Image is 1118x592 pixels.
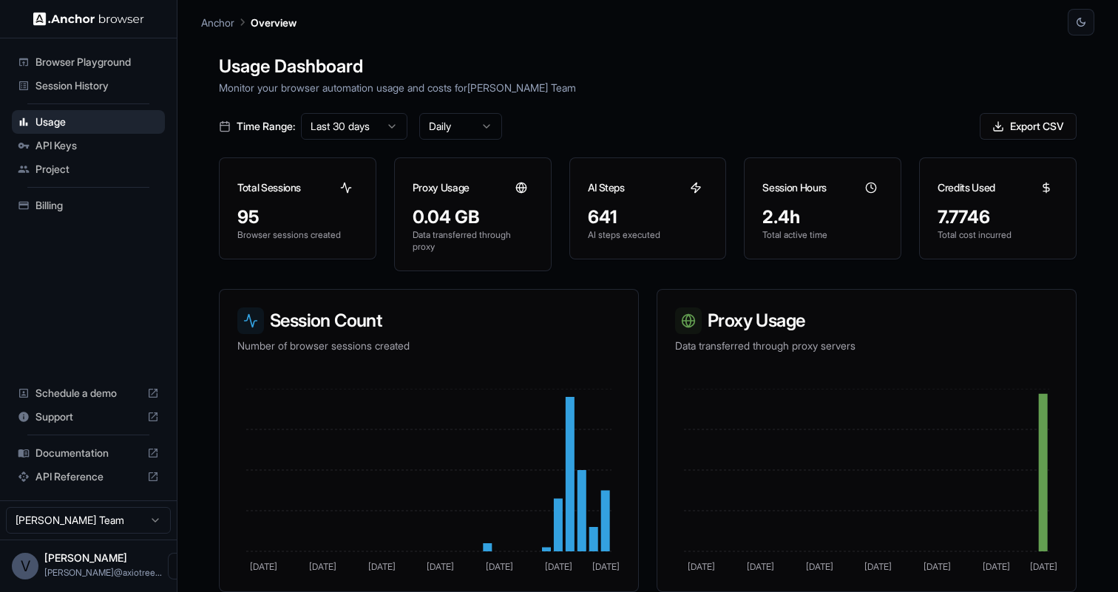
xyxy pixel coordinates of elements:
span: Documentation [35,446,141,460]
div: 95 [237,205,358,229]
h3: Session Count [237,307,620,334]
h3: Proxy Usage [413,180,470,195]
tspan: [DATE] [806,561,833,572]
p: Data transferred through proxy [413,229,533,253]
p: Data transferred through proxy servers [675,338,1058,353]
tspan: [DATE] [309,561,336,572]
button: Export CSV [980,113,1077,140]
h3: Total Sessions [237,180,301,195]
div: Support [12,405,165,429]
span: Billing [35,198,159,213]
span: Session History [35,78,159,93]
p: Total cost incurred [938,229,1058,241]
tspan: [DATE] [427,561,454,572]
p: Monitor your browser automation usage and costs for [PERSON_NAME] Team [219,80,1077,95]
tspan: [DATE] [747,561,774,572]
tspan: [DATE] [592,561,620,572]
div: Session History [12,74,165,98]
tspan: [DATE] [688,561,715,572]
h3: Proxy Usage [675,307,1058,334]
div: Usage [12,110,165,134]
div: Schedule a demo [12,381,165,405]
div: Billing [12,194,165,217]
p: Browser sessions created [237,229,358,241]
div: 0.04 GB [413,205,533,229]
span: Support [35,409,141,424]
tspan: [DATE] [983,561,1010,572]
div: Browser Playground [12,50,165,74]
div: Project [12,157,165,181]
div: Documentation [12,441,165,465]
span: Browser Playground [35,55,159,69]
tspan: [DATE] [250,561,277,572]
div: 2.4h [762,205,883,229]
h3: Credits Used [938,180,995,195]
div: API Reference [12,465,165,489]
span: Schedule a demo [35,386,141,401]
tspan: [DATE] [368,561,396,572]
span: API Keys [35,138,159,153]
div: V [12,553,38,579]
tspan: [DATE] [924,561,951,572]
tspan: [DATE] [864,561,892,572]
button: Open menu [168,553,194,579]
span: Project [35,162,159,177]
p: Anchor [201,15,234,30]
nav: breadcrumb [201,14,297,30]
span: vipin@axiotree.com [44,567,162,578]
span: Time Range: [237,119,295,134]
tspan: [DATE] [486,561,513,572]
div: API Keys [12,134,165,157]
div: 641 [588,205,708,229]
p: AI steps executed [588,229,708,241]
h1: Usage Dashboard [219,53,1077,80]
tspan: [DATE] [1030,561,1057,572]
p: Total active time [762,229,883,241]
div: 7.7746 [938,205,1058,229]
span: Usage [35,115,159,129]
span: Vipin Tanna [44,551,127,564]
img: Anchor Logo [33,12,144,26]
p: Number of browser sessions created [237,338,620,353]
tspan: [DATE] [545,561,572,572]
h3: AI Steps [588,180,625,195]
span: API Reference [35,469,141,484]
h3: Session Hours [762,180,826,195]
p: Overview [251,15,297,30]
